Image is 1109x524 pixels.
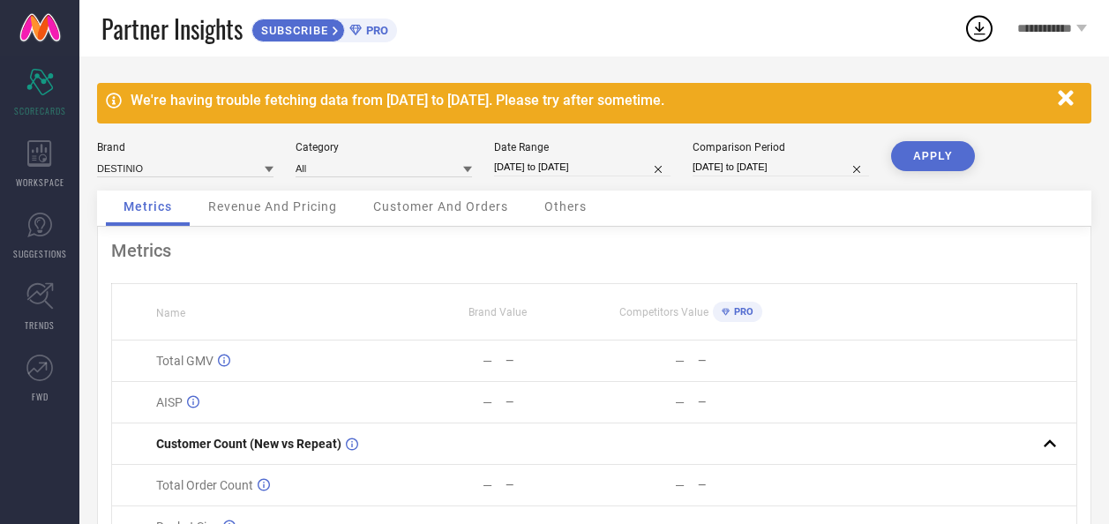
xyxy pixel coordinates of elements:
[483,478,492,492] div: —
[208,199,337,213] span: Revenue And Pricing
[131,92,1049,109] div: We're having trouble fetching data from [DATE] to [DATE]. Please try after sometime.
[494,141,671,153] div: Date Range
[891,141,975,171] button: APPLY
[468,306,527,318] span: Brand Value
[506,396,594,408] div: —
[252,24,333,37] span: SUBSCRIBE
[730,306,753,318] span: PRO
[675,354,685,368] div: —
[698,479,786,491] div: —
[14,104,66,117] span: SCORECARDS
[693,158,869,176] input: Select comparison period
[156,395,183,409] span: AISP
[111,240,1077,261] div: Metrics
[97,141,274,153] div: Brand
[963,12,995,44] div: Open download list
[32,390,49,403] span: FWD
[156,437,341,451] span: Customer Count (New vs Repeat)
[506,479,594,491] div: —
[494,158,671,176] input: Select date range
[698,355,786,367] div: —
[698,396,786,408] div: —
[544,199,587,213] span: Others
[483,395,492,409] div: —
[693,141,869,153] div: Comparison Period
[373,199,508,213] span: Customer And Orders
[101,11,243,47] span: Partner Insights
[156,307,185,319] span: Name
[156,478,253,492] span: Total Order Count
[25,318,55,332] span: TRENDS
[675,478,685,492] div: —
[13,247,67,260] span: SUGGESTIONS
[16,176,64,189] span: WORKSPACE
[251,14,397,42] a: SUBSCRIBEPRO
[483,354,492,368] div: —
[296,141,472,153] div: Category
[156,354,214,368] span: Total GMV
[619,306,708,318] span: Competitors Value
[675,395,685,409] div: —
[362,24,388,37] span: PRO
[124,199,172,213] span: Metrics
[506,355,594,367] div: —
